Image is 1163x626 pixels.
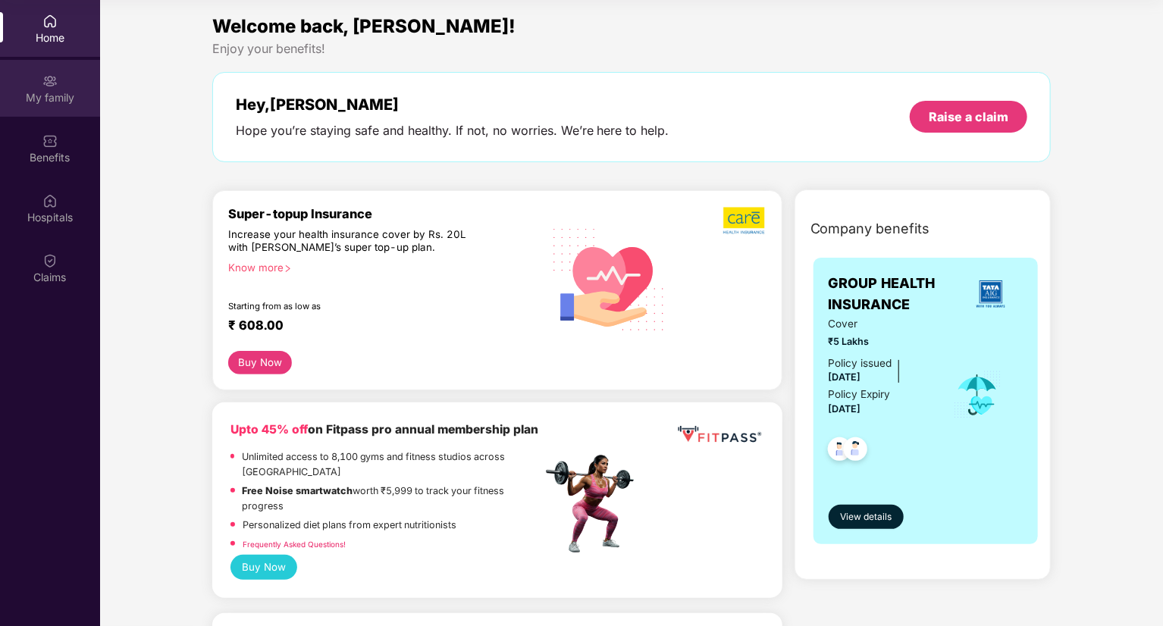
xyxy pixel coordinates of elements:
[829,371,861,383] span: [DATE]
[821,433,858,470] img: svg+xml;base64,PHN2ZyB4bWxucz0iaHR0cDovL3d3dy53My5vcmcvMjAwMC9zdmciIHdpZHRoPSI0OC45NDMiIGhlaWdodD...
[228,351,293,374] button: Buy Now
[42,14,58,29] img: svg+xml;base64,PHN2ZyBpZD0iSG9tZSIgeG1sbnM9Imh0dHA6Ly93d3cudzMub3JnLzIwMDAvc3ZnIiB3aWR0aD0iMjAiIG...
[829,387,891,402] div: Policy Expiry
[42,193,58,208] img: svg+xml;base64,PHN2ZyBpZD0iSG9zcGl0YWxzIiB4bWxucz0iaHR0cDovL3d3dy53My5vcmcvMjAwMC9zdmciIHdpZHRoPS...
[829,273,959,316] span: GROUP HEALTH INSURANCE
[243,518,456,533] p: Personalized diet plans from expert nutritionists
[837,433,874,470] img: svg+xml;base64,PHN2ZyB4bWxucz0iaHR0cDovL3d3dy53My5vcmcvMjAwMC9zdmciIHdpZHRoPSI0OC45NDMiIGhlaWdodD...
[230,422,308,437] b: Upto 45% off
[541,451,647,557] img: fpp.png
[230,422,538,437] b: on Fitpass pro annual membership plan
[228,261,533,272] div: Know more
[236,123,669,139] div: Hope you’re staying safe and healthy. If not, no worries. We’re here to help.
[829,316,933,332] span: Cover
[243,540,346,549] a: Frequently Asked Questions!
[829,334,933,349] span: ₹5 Lakhs
[723,206,766,235] img: b5dec4f62d2307b9de63beb79f102df3.png
[42,253,58,268] img: svg+xml;base64,PHN2ZyBpZD0iQ2xhaW0iIHhtbG5zPSJodHRwOi8vd3d3LnczLm9yZy8yMDAwL3N2ZyIgd2lkdGg9IjIwIi...
[284,264,292,273] span: right
[228,301,478,311] div: Starting from as low as
[228,318,527,336] div: ₹ 608.00
[230,555,298,579] button: Buy Now
[840,510,892,524] span: View details
[810,218,930,239] span: Company benefits
[242,449,542,480] p: Unlimited access to 8,100 gyms and fitness studios across [GEOGRAPHIC_DATA]
[542,210,677,347] img: svg+xml;base64,PHN2ZyB4bWxucz0iaHR0cDovL3d3dy53My5vcmcvMjAwMC9zdmciIHhtbG5zOnhsaW5rPSJodHRwOi8vd3...
[829,505,904,529] button: View details
[829,355,892,371] div: Policy issued
[236,95,669,114] div: Hey, [PERSON_NAME]
[243,484,542,514] p: worth ₹5,999 to track your fitness progress
[829,403,861,415] span: [DATE]
[42,133,58,149] img: svg+xml;base64,PHN2ZyBpZD0iQmVuZWZpdHMiIHhtbG5zPSJodHRwOi8vd3d3LnczLm9yZy8yMDAwL3N2ZyIgd2lkdGg9Ij...
[212,41,1052,57] div: Enjoy your benefits!
[212,15,516,37] span: Welcome back, [PERSON_NAME]!
[243,485,353,496] strong: Free Noise smartwatch
[953,370,1002,420] img: icon
[228,228,477,255] div: Increase your health insurance cover by Rs. 20L with [PERSON_NAME]’s super top-up plan.
[675,421,763,449] img: fppp.png
[970,274,1011,315] img: insurerLogo
[228,206,542,221] div: Super-topup Insurance
[929,108,1008,125] div: Raise a claim
[42,74,58,89] img: svg+xml;base64,PHN2ZyB3aWR0aD0iMjAiIGhlaWdodD0iMjAiIHZpZXdCb3g9IjAgMCAyMCAyMCIgZmlsbD0ibm9uZSIgeG...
